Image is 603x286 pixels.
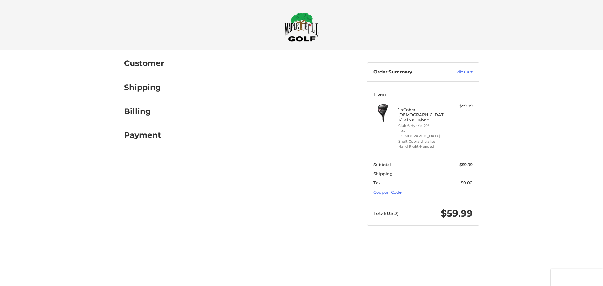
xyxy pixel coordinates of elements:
span: Subtotal [373,162,391,167]
h4: 1 x Cobra [DEMOGRAPHIC_DATA] Air-X Hybrid [398,107,446,122]
span: $0.00 [461,180,473,185]
img: Maple Hill Golf [284,12,319,42]
h2: Payment [124,130,161,140]
div: $59.99 [448,103,473,109]
li: Flex [DEMOGRAPHIC_DATA] [398,128,446,139]
li: Hand Right-Handed [398,144,446,149]
span: $59.99 [459,162,473,167]
span: $59.99 [441,208,473,219]
iframe: Gorgias live chat messenger [6,259,75,280]
span: Total (USD) [373,210,399,216]
h2: Customer [124,58,164,68]
span: -- [470,171,473,176]
h2: Billing [124,106,161,116]
h3: 1 Item [373,92,473,97]
li: Shaft Cobra Ultralite [398,139,446,144]
span: Tax [373,180,381,185]
h3: Order Summary [373,69,441,75]
a: Edit Cart [441,69,473,75]
li: Club 6 Hybrid 29° [398,123,446,128]
iframe: Google Customer Reviews [551,269,603,286]
h2: Shipping [124,83,161,92]
a: Coupon Code [373,190,402,195]
span: Shipping [373,171,393,176]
